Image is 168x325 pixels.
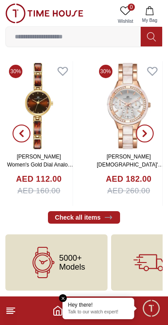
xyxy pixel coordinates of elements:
[128,4,135,11] span: 0
[114,18,137,25] span: Wishlist
[95,61,163,150] img: Kenneth Scott Ladies's Rose Gold Dial Multi Fn Watch -K24604-RCWW
[99,65,112,78] span: 30%
[5,4,83,23] img: ...
[107,185,150,197] span: AED 260.00
[137,4,163,26] button: My Bag
[106,173,151,185] h4: AED 182.00
[59,294,67,302] em: Close tooltip
[142,299,161,318] div: Chat Widget
[16,173,62,185] h4: AED 112.00
[68,309,129,316] p: Talk to our watch expert!
[7,154,73,176] a: [PERSON_NAME] Women's Gold Dial Analog Watch -K24502-GCDD
[5,61,73,150] img: Kenneth Scott Women's Gold Dial Analog Watch -K24502-GCDD
[17,185,60,197] span: AED 160.00
[59,254,85,271] span: 5000+ Models
[114,4,137,26] a: 0Wishlist
[138,17,161,24] span: My Bag
[48,211,121,224] a: Check all items
[52,305,63,316] a: Home
[68,301,129,308] div: Hey there!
